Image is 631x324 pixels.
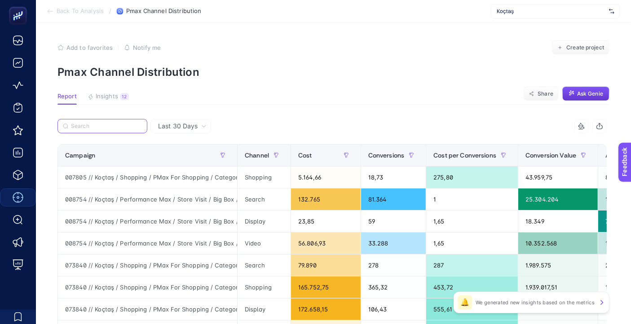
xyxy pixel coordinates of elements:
[291,210,361,232] div: 23,85
[238,276,291,298] div: Shopping
[518,188,598,210] div: 25.304.204
[57,93,77,100] span: Report
[525,152,576,159] span: Conversion Value
[361,276,426,298] div: 365,32
[361,188,426,210] div: 81.364
[433,152,496,159] span: Cost per Conversions
[71,123,142,130] input: Search
[426,166,518,188] div: 275,80
[426,276,518,298] div: 453,72
[368,152,405,159] span: Conversions
[238,188,291,210] div: Search
[58,232,237,254] div: 008754 // Koçtaş / Performance Max / Store Visit / Big Box / 2025 / Always On
[5,3,34,10] span: Feedback
[497,8,605,15] span: Koçtaş
[96,93,118,100] span: Insights
[518,210,598,232] div: 18.349
[58,276,237,298] div: 073840 // Koçtaş / Shopping / PMax For Shopping / Category / Mobilya (Web)
[426,188,518,210] div: 1
[58,188,237,210] div: 008754 // Koçtaş / Performance Max / Store Visit / Big Box / 2025 / Always On
[58,166,237,188] div: 007805 // Koçtaş / Shopping / PMax For Shopping / Category / Kamp Sezonu İletişimi Kampanyası (We...
[120,93,129,100] div: 12
[361,166,426,188] div: 18,73
[524,87,559,101] button: Share
[238,254,291,276] div: Search
[361,232,426,254] div: 33.288
[291,254,361,276] div: 79.890
[124,44,161,51] button: Notify me
[518,254,598,276] div: 1.989.575
[566,44,604,51] span: Create project
[426,298,518,320] div: 555,61
[238,210,291,232] div: Display
[291,188,361,210] div: 132.765
[57,44,113,51] button: Add to favorites
[562,87,609,101] button: Ask Genie
[518,276,598,298] div: 1.939.017,51
[298,152,312,159] span: Cost
[58,298,237,320] div: 073840 // Koçtaş / Shopping / PMax For Shopping / Category / Mobilya (Web)
[458,295,472,310] div: 🔔
[426,210,518,232] div: 1,65
[361,298,426,320] div: 106,43
[109,7,111,14] span: /
[58,210,237,232] div: 008754 // Koçtaş / Performance Max / Store Visit / Big Box / 2025 / Always On
[133,44,161,51] span: Notify me
[65,152,95,159] span: Campaign
[57,66,609,79] p: Pmax Channel Distribution
[291,166,361,188] div: 5.164,66
[476,299,595,306] p: We generated new insights based on the metrics
[238,232,291,254] div: Video
[238,166,291,188] div: Shopping
[518,166,598,188] div: 43.959,75
[426,232,518,254] div: 1,65
[291,276,361,298] div: 165.752,75
[58,254,237,276] div: 073840 // Koçtaş / Shopping / PMax For Shopping / Category / Mobilya (Web)
[361,254,426,276] div: 278
[577,90,603,97] span: Ask Genie
[291,232,361,254] div: 56.806,93
[609,7,614,16] img: svg%3e
[538,90,553,97] span: Share
[426,254,518,276] div: 287
[245,152,269,159] span: Channel
[361,210,426,232] div: 59
[552,40,609,55] button: Create project
[66,44,113,51] span: Add to favorites
[518,232,598,254] div: 10.352.568
[291,298,361,320] div: 172.658,15
[126,8,201,15] span: Pmax Channel Distribution
[57,8,104,15] span: Back To Analysis
[238,298,291,320] div: Display
[158,122,198,131] span: Last 30 Days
